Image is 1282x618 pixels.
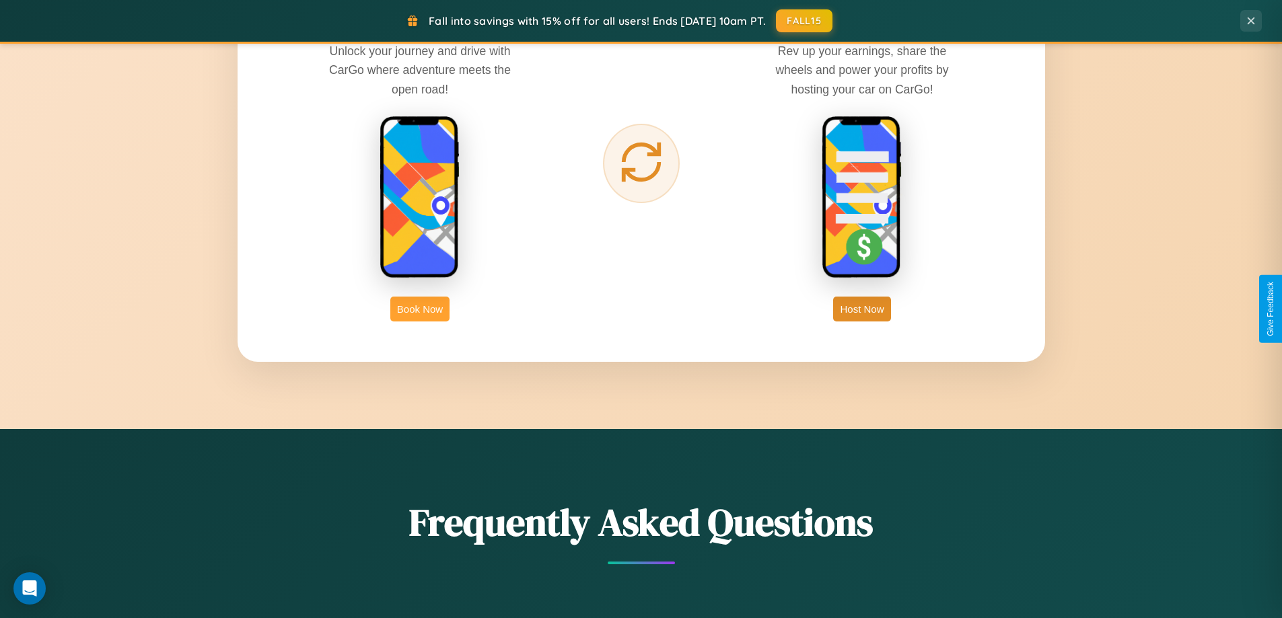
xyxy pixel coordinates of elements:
p: Unlock your journey and drive with CarGo where adventure meets the open road! [319,42,521,98]
img: host phone [822,116,902,280]
h2: Frequently Asked Questions [238,496,1045,548]
img: rent phone [380,116,460,280]
div: Give Feedback [1266,282,1275,336]
button: FALL15 [776,9,832,32]
span: Fall into savings with 15% off for all users! Ends [DATE] 10am PT. [429,14,766,28]
div: Open Intercom Messenger [13,572,46,605]
button: Book Now [390,297,450,321]
button: Host Now [833,297,890,321]
p: Rev up your earnings, share the wheels and power your profits by hosting your car on CarGo! [761,42,963,98]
